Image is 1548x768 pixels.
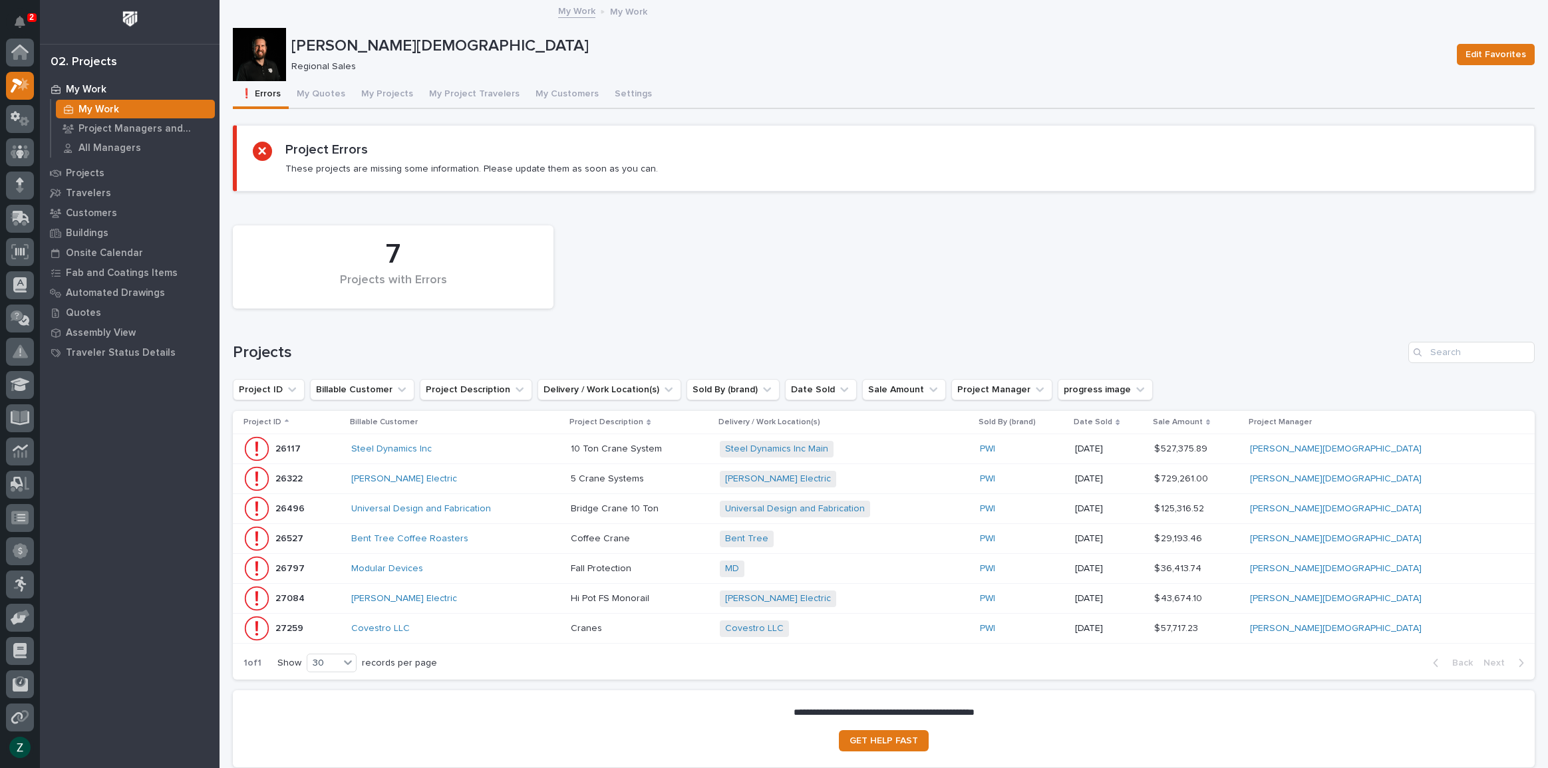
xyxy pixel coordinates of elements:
p: Assembly View [66,327,136,339]
a: [PERSON_NAME][DEMOGRAPHIC_DATA] [1250,593,1422,604]
span: Next [1483,657,1513,669]
a: Onsite Calendar [40,243,220,263]
a: PWI [980,593,995,604]
a: Modular Devices [351,563,423,575]
button: Notifications [6,8,34,36]
p: Cranes [571,620,605,634]
div: 02. Projects [51,55,117,70]
button: users-avatar [6,733,34,761]
button: Sale Amount [862,379,946,400]
a: Covestro LLC [725,623,784,634]
p: Customers [66,207,117,219]
a: [PERSON_NAME] Electric [351,473,457,485]
p: Hi Pot FS Monorail [571,590,652,604]
button: progress image [1058,379,1153,400]
p: All Managers [78,142,141,154]
p: Sold By (brand) [979,415,1036,430]
button: ❗ Errors [233,81,289,109]
p: My Work [66,84,106,96]
p: Fab and Coatings Items [66,267,178,279]
button: Date Sold [785,379,857,400]
p: 27259 [275,620,306,634]
tr: 2708427084 [PERSON_NAME] Electric Hi Pot FS MonorailHi Pot FS Monorail [PERSON_NAME] Electric PWI... [233,584,1535,614]
p: Regional Sales [291,61,1441,72]
a: PWI [980,623,995,634]
p: 26322 [275,471,305,485]
span: GET HELP FAST [850,736,918,745]
p: Project ID [243,415,281,430]
a: [PERSON_NAME][DEMOGRAPHIC_DATA] [1250,444,1422,455]
p: 26797 [275,561,307,575]
p: 27084 [275,590,307,604]
a: Automated Drawings [40,283,220,303]
p: $ 729,261.00 [1154,471,1211,485]
button: Project Manager [951,379,1052,400]
a: Traveler Status Details [40,342,220,362]
p: [PERSON_NAME][DEMOGRAPHIC_DATA] [291,37,1446,56]
button: Settings [607,81,660,109]
p: $ 29,193.46 [1154,531,1205,545]
button: Project ID [233,379,305,400]
a: Bent Tree Coffee Roasters [351,533,468,545]
a: [PERSON_NAME][DEMOGRAPHIC_DATA] [1250,503,1422,515]
p: Fall Protection [571,561,634,575]
input: Search [1408,342,1535,363]
a: GET HELP FAST [839,730,929,751]
p: Automated Drawings [66,287,165,299]
a: Projects [40,163,220,183]
p: records per page [362,658,437,669]
tr: 2725927259 Covestro LLC CranesCranes Covestro LLC PWI [DATE]$ 57,717.23$ 57,717.23 [PERSON_NAME][... [233,614,1535,644]
a: Steel Dynamics Inc Main [725,444,828,455]
a: Customers [40,203,220,223]
a: Quotes [40,303,220,322]
div: Notifications2 [17,16,34,37]
tr: 2611726117 Steel Dynamics Inc 10 Ton Crane System10 Ton Crane System Steel Dynamics Inc Main PWI ... [233,434,1535,464]
button: My Quotes [289,81,353,109]
button: Billable Customer [310,379,414,400]
p: Onsite Calendar [66,247,143,259]
p: [DATE] [1075,503,1144,515]
a: [PERSON_NAME][DEMOGRAPHIC_DATA] [1250,473,1422,485]
tr: 2649626496 Universal Design and Fabrication Bridge Crane 10 TonBridge Crane 10 Ton Universal Desi... [233,494,1535,524]
p: [DATE] [1075,473,1144,485]
p: $ 36,413.74 [1154,561,1204,575]
div: 30 [307,656,339,670]
h2: Project Errors [285,142,368,158]
a: Assembly View [40,322,220,342]
a: Travelers [40,183,220,203]
a: [PERSON_NAME] Electric [725,593,831,604]
p: 26496 [275,501,307,515]
p: Projects [66,168,104,180]
p: Date Sold [1074,415,1112,430]
h1: Projects [233,343,1403,362]
a: All Managers [51,138,220,157]
button: Project Description [420,379,532,400]
button: My Customers [528,81,607,109]
div: 7 [255,238,531,271]
p: Travelers [66,188,111,199]
button: Back [1422,657,1478,669]
p: [DATE] [1075,563,1144,575]
img: Workspace Logo [118,7,142,31]
p: Traveler Status Details [66,347,176,359]
button: My Projects [353,81,421,109]
tr: 2632226322 [PERSON_NAME] Electric 5 Crane Systems5 Crane Systems [PERSON_NAME] Electric PWI [DATE... [233,464,1535,494]
a: PWI [980,533,995,545]
p: 26117 [275,441,303,455]
a: [PERSON_NAME][DEMOGRAPHIC_DATA] [1250,533,1422,545]
p: Project Description [569,415,643,430]
span: Back [1444,657,1473,669]
p: [DATE] [1075,533,1144,545]
p: Show [277,658,301,669]
span: Edit Favorites [1466,47,1526,63]
p: $ 43,674.10 [1154,590,1205,604]
p: Billable Customer [350,415,418,430]
p: $ 527,375.89 [1154,441,1210,455]
p: [DATE] [1075,623,1144,634]
a: My Work [51,100,220,118]
a: [PERSON_NAME] Electric [351,593,457,604]
a: Fab and Coatings Items [40,263,220,283]
p: My Work [78,104,119,116]
button: Next [1478,657,1535,669]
